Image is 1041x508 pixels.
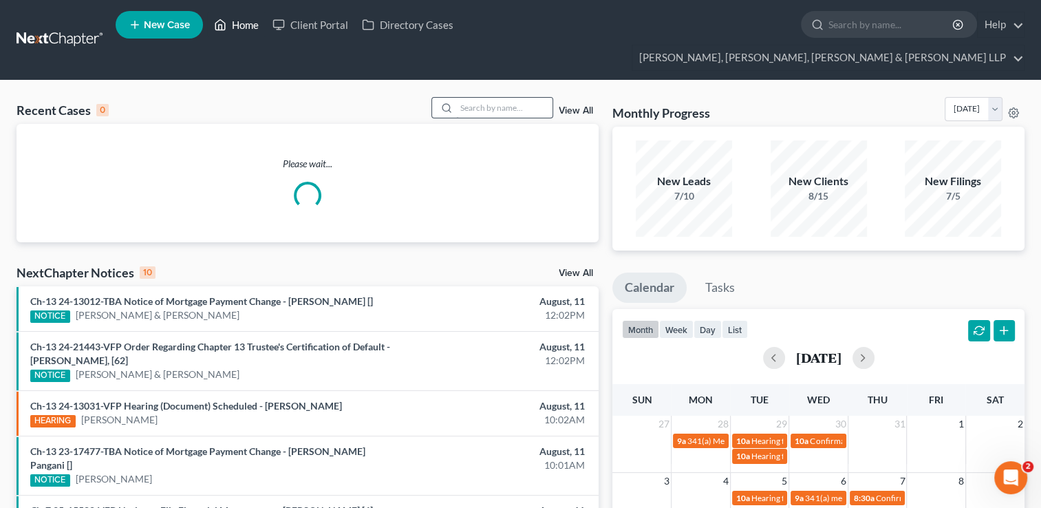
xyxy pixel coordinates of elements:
a: [PERSON_NAME], [PERSON_NAME], [PERSON_NAME] & [PERSON_NAME] LLP [632,45,1024,70]
span: 29 [775,416,788,432]
span: 5 [780,473,788,489]
div: 10:02AM [409,413,585,427]
a: [PERSON_NAME] [81,413,158,427]
span: 10a [795,436,808,446]
div: 10 [140,266,155,279]
a: Ch-13 23-17477-TBA Notice of Mortgage Payment Change - [PERSON_NAME] Pangani [] [30,445,365,471]
span: 2 [1016,416,1024,432]
div: 12:02PM [409,354,585,368]
span: 341(a) Meeting for [PERSON_NAME] [687,436,821,446]
a: Help [978,12,1024,37]
a: Client Portal [266,12,355,37]
input: Search by name... [828,12,954,37]
a: Ch-13 24-13031-VFP Hearing (Document) Scheduled - [PERSON_NAME] [30,400,342,412]
span: 341(a) meeting for [PERSON_NAME] & [PERSON_NAME] [805,493,1011,503]
input: Search by name... [456,98,552,118]
span: 31 [892,416,906,432]
iframe: Intercom live chat [994,461,1027,494]
button: month [622,320,659,339]
span: 28 [716,416,730,432]
p: Please wait... [17,157,599,171]
span: 8:30a [854,493,874,503]
div: August, 11 [409,445,585,458]
a: Calendar [612,273,687,303]
span: New Case [144,20,190,30]
a: View All [559,268,593,278]
div: August, 11 [409,399,585,413]
a: Ch-13 24-13012-TBA Notice of Mortgage Payment Change - [PERSON_NAME] [] [30,295,373,307]
button: day [694,320,722,339]
span: Thu [868,394,888,405]
button: list [722,320,748,339]
div: NextChapter Notices [17,264,155,281]
div: HEARING [30,415,76,427]
span: 4 [722,473,730,489]
span: 7 [898,473,906,489]
button: week [659,320,694,339]
span: 10a [736,493,750,503]
div: New Clients [771,173,867,189]
a: [PERSON_NAME] & [PERSON_NAME] [76,368,239,381]
span: Hearing for [PERSON_NAME] [751,451,859,461]
div: 12:02PM [409,308,585,322]
div: New Filings [905,173,1001,189]
div: August, 11 [409,340,585,354]
span: Hearing for [PERSON_NAME] [751,436,859,446]
div: NOTICE [30,474,70,487]
h3: Monthly Progress [612,105,710,121]
span: Wed [807,394,830,405]
span: 1 [957,416,965,432]
span: Sun [632,394,652,405]
div: August, 11 [409,295,585,308]
a: [PERSON_NAME] & [PERSON_NAME] [76,308,239,322]
span: Sat [987,394,1004,405]
span: 30 [834,416,848,432]
span: Mon [689,394,713,405]
a: Home [207,12,266,37]
a: Tasks [693,273,747,303]
div: NOTICE [30,370,70,382]
div: 7/10 [636,189,732,203]
a: View All [559,106,593,116]
span: 10a [736,436,750,446]
a: Directory Cases [355,12,460,37]
span: 6 [839,473,848,489]
div: Recent Cases [17,102,109,118]
span: 27 [657,416,671,432]
div: 8/15 [771,189,867,203]
span: 3 [663,473,671,489]
div: 7/5 [905,189,1001,203]
div: 0 [96,104,109,116]
span: Fri [929,394,943,405]
span: Confirmation hearing for [PERSON_NAME] [876,493,1032,503]
span: Hearing for [PERSON_NAME] [751,493,859,503]
a: [PERSON_NAME] [76,472,152,486]
a: Ch-13 24-21443-VFP Order Regarding Chapter 13 Trustee's Certification of Default - [PERSON_NAME],... [30,341,390,366]
span: Tue [751,394,769,405]
div: New Leads [636,173,732,189]
span: Confirmation hearing for [PERSON_NAME] [810,436,966,446]
span: 9a [795,493,804,503]
div: 10:01AM [409,458,585,472]
span: 8 [957,473,965,489]
div: NOTICE [30,310,70,323]
span: 2 [1022,461,1033,472]
h2: [DATE] [796,350,841,365]
span: 9a [677,436,686,446]
span: 10a [736,451,750,461]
